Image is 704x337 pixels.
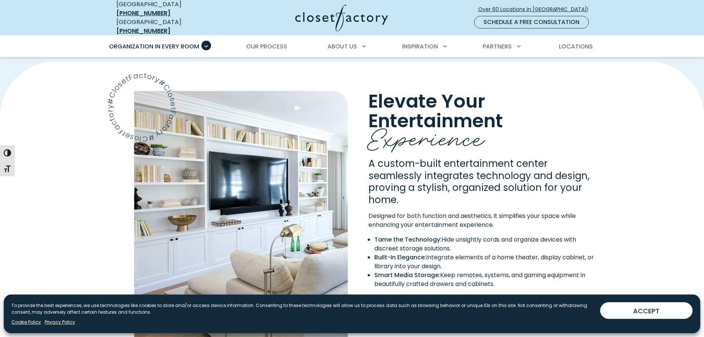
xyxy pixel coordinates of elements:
img: Closet Factory Logo [295,4,388,31]
span: Organization in Every Room [109,42,199,51]
span: Over 60 Locations in [GEOGRAPHIC_DATA]! [478,6,594,13]
span: Our Process [246,42,287,51]
li: Integrate elements of a home theater, display cabinet, or library into your design. [374,253,594,271]
strong: Built-In Elegance: [374,253,426,262]
a: Over 60 Locations in [GEOGRAPHIC_DATA]! [478,3,595,16]
a: [PHONE_NUMBER] [116,9,170,17]
a: Cookie Policy [11,319,41,326]
span: Entertainment [368,108,503,134]
button: ACCEPT [600,302,693,319]
li: Keep remotes, systems, and gaming equipment in beautifully crafted drawers and cabinets. [374,271,594,289]
strong: Smart Media Storage: [374,271,440,279]
nav: Primary Menu [104,36,601,57]
strong: Tame the Technology: [374,235,442,244]
span: A custom-built entertainment center seamlessly integrates technology and design, proving a stylis... [368,157,589,206]
p: Designed for both function and aesthetics, it simplifies your space while enhancing your entertai... [368,212,594,229]
a: Privacy Policy [45,319,75,326]
span: Experience [368,116,485,156]
span: About Us [327,42,357,51]
span: Inspiration [402,42,438,51]
p: To provide the best experiences, we use technologies like cookies to store and/or access device i... [11,302,594,316]
span: Partners [483,42,512,51]
li: Hide unsightly cords and organize devices with discreet storage solutions. [374,235,594,253]
span: Elevate Your [368,88,485,114]
div: [GEOGRAPHIC_DATA] [116,18,224,36]
span: Locations [559,42,593,51]
a: [PHONE_NUMBER] [116,27,170,35]
a: Schedule a Free Consultation [474,16,589,28]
